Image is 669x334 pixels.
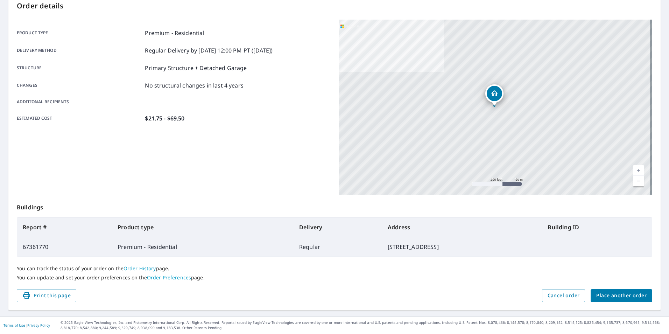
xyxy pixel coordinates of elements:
[596,291,647,300] span: Place another order
[591,289,652,302] button: Place another order
[145,46,273,55] p: Regular Delivery by [DATE] 12:00 PM PT ([DATE])
[61,320,666,330] p: © 2025 Eagle View Technologies, Inc. and Pictometry International Corp. All Rights Reserved. Repo...
[542,289,585,302] button: Cancel order
[27,323,50,328] a: Privacy Policy
[548,291,580,300] span: Cancel order
[3,323,25,328] a: Terms of Use
[17,1,652,11] p: Order details
[147,274,191,281] a: Order Preferences
[17,29,142,37] p: Product type
[112,237,294,257] td: Premium - Residential
[3,323,50,327] p: |
[17,237,112,257] td: 67361770
[17,64,142,72] p: Structure
[542,217,652,237] th: Building ID
[112,217,294,237] th: Product type
[145,114,184,123] p: $21.75 - $69.50
[17,289,76,302] button: Print this page
[145,29,204,37] p: Premium - Residential
[145,64,247,72] p: Primary Structure + Detached Garage
[17,81,142,90] p: Changes
[382,217,542,237] th: Address
[145,81,244,90] p: No structural changes in last 4 years
[17,265,652,272] p: You can track the status of your order on the page.
[485,84,503,106] div: Dropped pin, building 1, Residential property, 3808 E 28th St Des Moines, IA 50317
[17,217,112,237] th: Report #
[294,217,382,237] th: Delivery
[17,195,652,217] p: Buildings
[17,46,142,55] p: Delivery method
[124,265,156,272] a: Order History
[17,114,142,123] p: Estimated cost
[22,291,71,300] span: Print this page
[633,176,644,186] a: Current Level 17, Zoom Out
[294,237,382,257] td: Regular
[633,165,644,176] a: Current Level 17, Zoom In
[382,237,542,257] td: [STREET_ADDRESS]
[17,99,142,105] p: Additional recipients
[17,274,652,281] p: You can update and set your order preferences on the page.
